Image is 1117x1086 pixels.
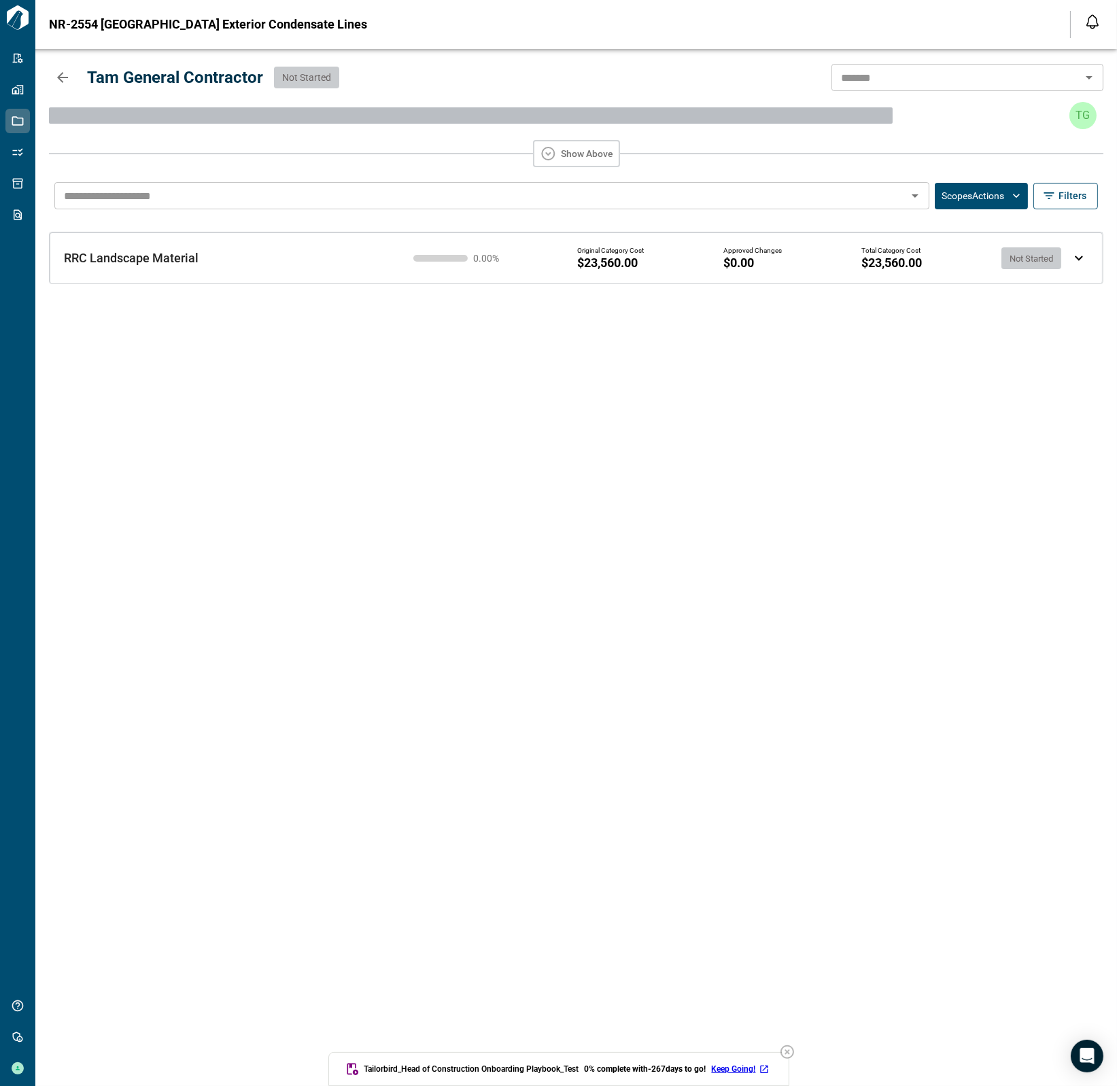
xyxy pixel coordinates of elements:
button: Open notification feed [1082,11,1103,33]
a: Keep Going! [712,1064,772,1074]
span: RRC Landscape Material [64,251,199,265]
span: 0 % complete with -267 days to go! [585,1064,706,1074]
div: RRC Landscape Material0.00%Original Category Cost$23,560.00Approved Changes$0.00Total Category Co... [50,232,1103,283]
span: Not Started [282,72,331,83]
span: $23,560.00 [861,256,922,270]
span: $23,560.00 [577,256,638,270]
span: NR-2554 [GEOGRAPHIC_DATA] Exterior Condensate Lines [49,18,367,31]
div: Open Intercom Messenger [1071,1040,1103,1072]
p: TG [1076,107,1090,124]
button: Show Above [533,140,620,167]
span: $0.00 [723,256,754,270]
span: Tam General Contractor [87,68,263,87]
span: Approved Changes [723,247,782,255]
button: Open [1080,68,1099,87]
span: Original Category Cost [577,247,644,255]
span: Total Category Cost [861,247,921,255]
span: Tailorbird_Head of Construction Onboarding Playbook_Test [364,1064,579,1074]
img: expand [1075,256,1083,261]
span: Not Started [1001,253,1061,264]
span: 0.00 % [473,253,514,263]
